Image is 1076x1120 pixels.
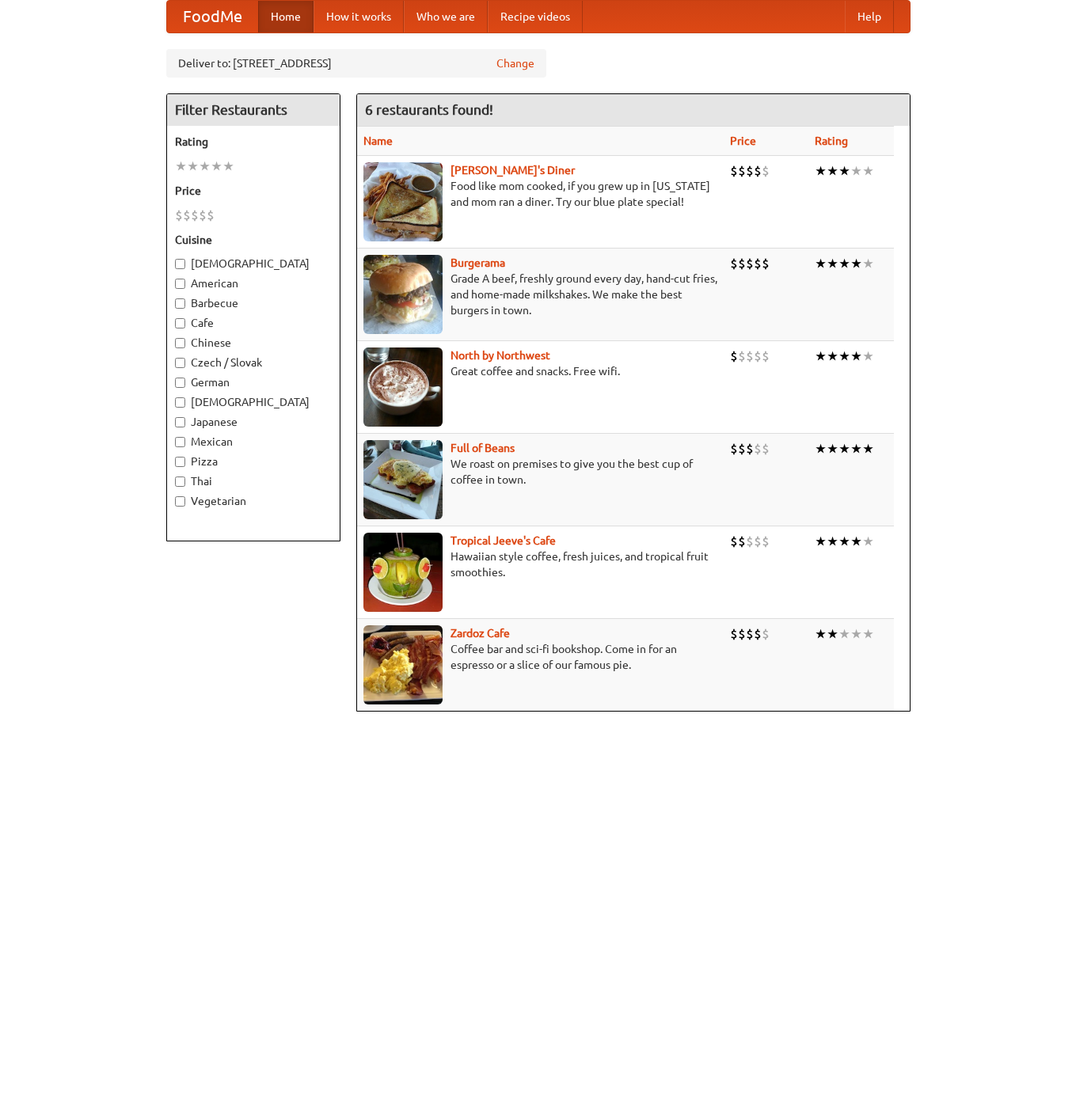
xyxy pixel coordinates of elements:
[738,625,746,643] li: $
[738,162,746,180] li: $
[175,335,332,351] label: Chinese
[451,164,575,177] a: [PERSON_NAME]'s Diner
[314,1,404,32] a: How it works
[175,473,332,489] label: Thai
[167,1,258,32] a: FoodMe
[451,627,510,640] a: Zardoz Cafe
[762,625,770,643] li: $
[199,207,207,224] li: $
[175,434,332,450] label: Mexican
[451,349,550,362] a: North by Northwest
[488,1,583,32] a: Recipe videos
[746,625,754,643] li: $
[850,533,862,550] li: ★
[199,158,211,175] li: ★
[850,625,862,643] li: ★
[850,347,862,365] li: ★
[175,355,332,370] label: Czech / Slovak
[730,135,756,147] a: Price
[762,440,770,457] li: $
[451,534,556,547] b: Tropical Jeeve's Cafe
[738,440,746,457] li: $
[815,162,827,180] li: ★
[738,347,746,365] li: $
[850,440,862,457] li: ★
[191,207,199,224] li: $
[175,496,185,507] input: Vegetarian
[730,533,738,550] li: $
[363,347,443,427] img: north.jpg
[363,135,393,147] a: Name
[175,374,332,390] label: German
[175,134,332,150] h5: Rating
[850,255,862,272] li: ★
[363,625,443,704] img: zardoz.jpg
[175,158,187,175] li: ★
[175,454,332,469] label: Pizza
[862,162,874,180] li: ★
[175,414,332,430] label: Japanese
[738,533,746,550] li: $
[754,533,762,550] li: $
[762,255,770,272] li: $
[363,178,717,210] p: Food like mom cooked, if you grew up in [US_STATE] and mom ran a diner. Try our blue plate special!
[746,440,754,457] li: $
[838,440,850,457] li: ★
[175,256,332,271] label: [DEMOGRAPHIC_DATA]
[862,625,874,643] li: ★
[211,158,222,175] li: ★
[815,255,827,272] li: ★
[175,318,185,328] input: Cafe
[175,397,185,408] input: [DEMOGRAPHIC_DATA]
[175,232,332,248] h5: Cuisine
[862,440,874,457] li: ★
[166,49,546,78] div: Deliver to: [STREET_ADDRESS]
[838,162,850,180] li: ★
[827,162,838,180] li: ★
[365,102,493,117] ng-pluralize: 6 restaurants found!
[730,162,738,180] li: $
[363,641,717,673] p: Coffee bar and sci-fi bookshop. Come in for an espresso or a slice of our famous pie.
[730,255,738,272] li: $
[363,440,443,519] img: beans.jpg
[175,476,185,487] input: Thai
[175,275,332,291] label: American
[746,162,754,180] li: $
[175,417,185,427] input: Japanese
[827,440,838,457] li: ★
[451,442,515,454] b: Full of Beans
[815,135,848,147] a: Rating
[207,207,215,224] li: $
[175,207,183,224] li: $
[746,255,754,272] li: $
[762,533,770,550] li: $
[754,440,762,457] li: $
[363,549,717,580] p: Hawaiian style coffee, fresh juices, and tropical fruit smoothies.
[762,162,770,180] li: $
[738,255,746,272] li: $
[451,256,505,269] a: Burgerama
[730,625,738,643] li: $
[762,347,770,365] li: $
[845,1,894,32] a: Help
[850,162,862,180] li: ★
[754,347,762,365] li: $
[404,1,488,32] a: Who we are
[730,440,738,457] li: $
[175,315,332,331] label: Cafe
[363,456,717,488] p: We roast on premises to give you the best cup of coffee in town.
[746,533,754,550] li: $
[838,347,850,365] li: ★
[363,363,717,379] p: Great coffee and snacks. Free wifi.
[175,183,332,199] h5: Price
[187,158,199,175] li: ★
[167,94,340,126] h4: Filter Restaurants
[827,625,838,643] li: ★
[363,271,717,318] p: Grade A beef, freshly ground every day, hand-cut fries, and home-made milkshakes. We make the bes...
[827,255,838,272] li: ★
[175,358,185,368] input: Czech / Slovak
